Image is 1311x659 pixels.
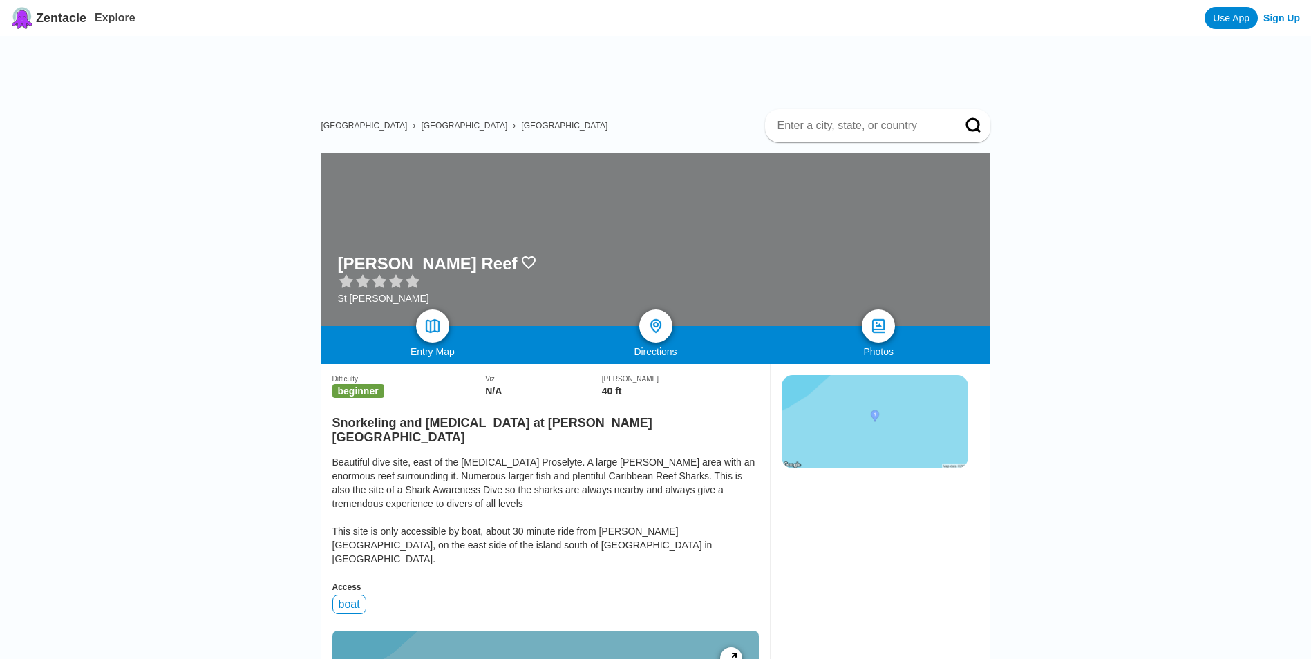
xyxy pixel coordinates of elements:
[332,384,384,398] span: beginner
[776,119,946,133] input: Enter a city, state, or country
[332,455,759,566] div: Beautiful dive site, east of the [MEDICAL_DATA] Proselyte. A large [PERSON_NAME] area with an eno...
[332,595,366,614] div: boat
[782,375,968,468] img: static
[338,254,518,274] h1: [PERSON_NAME] Reef
[11,7,86,29] a: Zentacle logoZentacle
[1263,12,1300,23] a: Sign Up
[36,11,86,26] span: Zentacle
[513,121,516,131] span: ›
[485,385,602,397] div: N/A
[332,375,486,383] div: Difficulty
[602,375,759,383] div: [PERSON_NAME]
[862,309,895,343] a: photos
[321,346,545,357] div: Entry Map
[648,318,664,334] img: directions
[870,318,887,334] img: photos
[95,12,135,23] a: Explore
[11,7,33,29] img: Zentacle logo
[424,318,441,334] img: map
[544,346,767,357] div: Directions
[485,375,602,383] div: Viz
[767,346,990,357] div: Photos
[332,582,759,592] div: Access
[421,121,507,131] a: [GEOGRAPHIC_DATA]
[416,309,449,343] a: map
[332,408,759,445] h2: Snorkeling and [MEDICAL_DATA] at [PERSON_NAME][GEOGRAPHIC_DATA]
[413,121,415,131] span: ›
[521,121,607,131] a: [GEOGRAPHIC_DATA]
[321,121,408,131] a: [GEOGRAPHIC_DATA]
[338,293,537,304] div: St [PERSON_NAME]
[602,385,759,397] div: 40 ft
[1205,7,1258,29] a: Use App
